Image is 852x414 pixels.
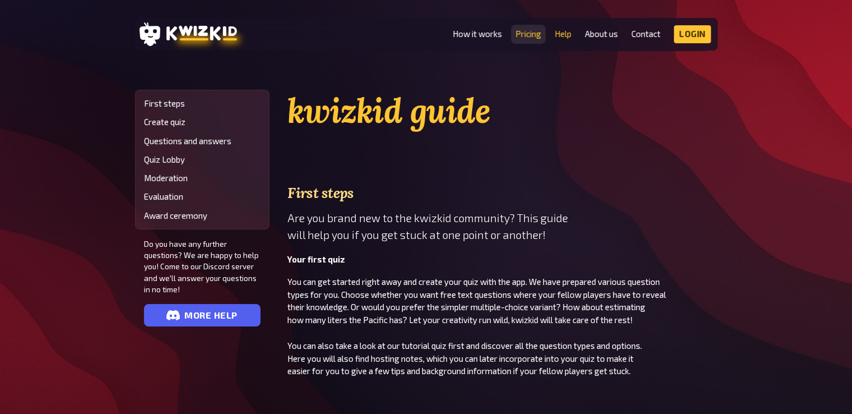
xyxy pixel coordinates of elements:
a: Help [555,29,571,39]
p: You can get started right away and create your quiz with the app. We have prepared various questi... [287,275,718,326]
h1: kwizkid guide [287,90,718,132]
a: How it works [453,29,502,39]
a: Contact [631,29,660,39]
h3: First steps [287,185,718,201]
a: more help [144,304,260,326]
a: Quiz Lobby [144,155,260,164]
a: Create quiz [144,117,260,127]
a: Login [674,25,711,43]
h4: Your first quiz [287,255,718,264]
p: You can also take a look at our tutorial quiz first and discover all the question types and optio... [287,339,718,378]
a: About us [585,29,618,39]
a: Evaluation [144,192,260,201]
a: Pricing [515,29,541,39]
a: Moderation [144,173,260,183]
a: First steps [144,99,260,108]
a: Questions and answers [144,136,260,146]
span: Do you have any further questions? We are happy to help you! Come to our Discord server and we'll... [144,238,260,295]
p: Are you brand new to the kwizkid community? This guide will help you if you get stuck at one poin... [287,210,718,243]
a: Award ceremony [144,211,260,220]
